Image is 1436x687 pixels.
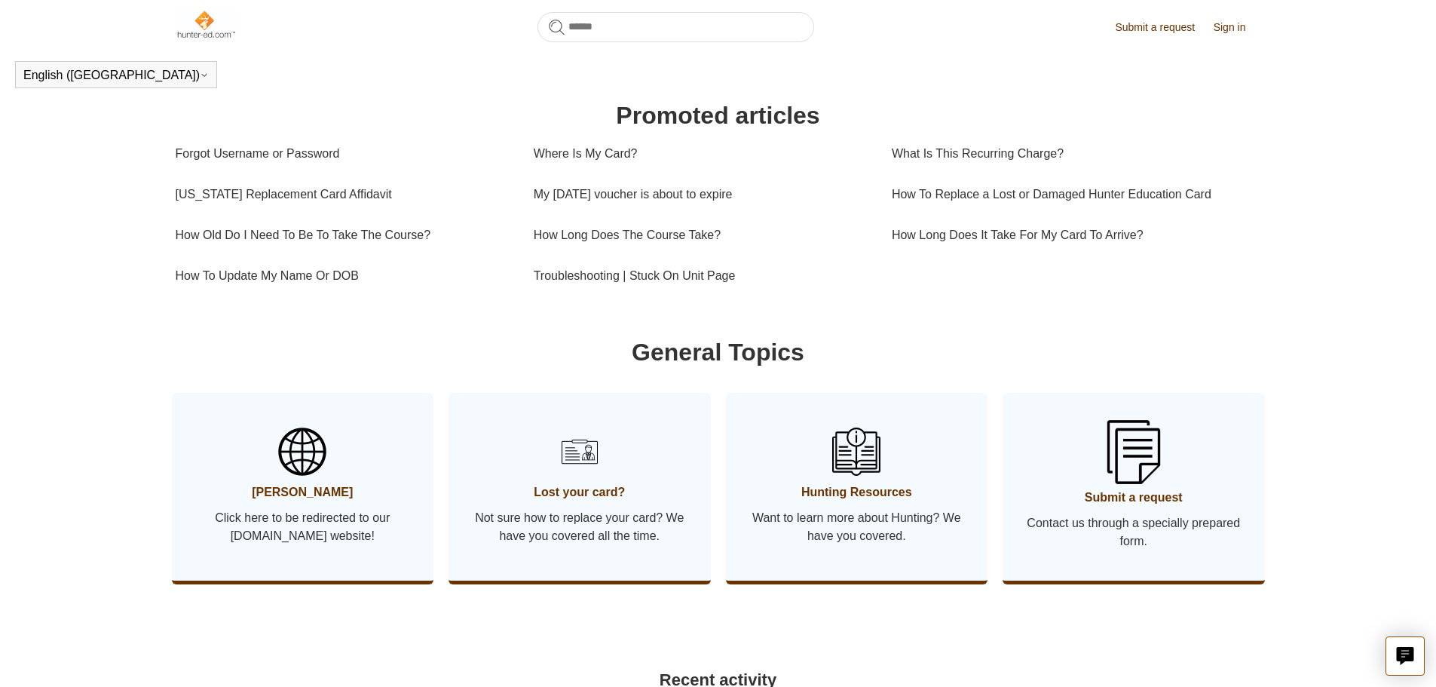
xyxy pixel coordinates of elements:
[832,428,880,476] img: 01HZPCYSN9AJKKHAEXNV8VQ106
[176,215,511,256] a: How Old Do I Need To Be To Take The Course?
[1003,393,1265,581] a: Submit a request Contact us through a specially prepared form.
[176,334,1261,370] h1: General Topics
[537,12,814,42] input: Search
[749,483,966,501] span: Hunting Resources
[176,133,511,174] a: Forgot Username or Password
[23,69,209,82] button: English ([GEOGRAPHIC_DATA])
[449,393,711,581] a: Lost your card? Not sure how to replace your card? We have you covered all the time.
[892,133,1250,174] a: What Is This Recurring Charge?
[471,483,688,501] span: Lost your card?
[194,509,412,545] span: Click here to be redirected to our [DOMAIN_NAME] website!
[176,97,1261,133] h1: Promoted articles
[194,483,412,501] span: [PERSON_NAME]
[534,174,869,215] a: My [DATE] voucher is about to expire
[534,133,869,174] a: Where Is My Card?
[892,174,1250,215] a: How To Replace a Lost or Damaged Hunter Education Card
[1385,636,1425,676] button: Live chat
[749,509,966,545] span: Want to learn more about Hunting? We have you covered.
[1115,20,1210,35] a: Submit a request
[556,428,604,476] img: 01HZPCYSH6ZB6VTWVB6HCD0F6B
[534,215,869,256] a: How Long Does The Course Take?
[176,256,511,296] a: How To Update My Name Or DOB
[176,174,511,215] a: [US_STATE] Replacement Card Affidavit
[1214,20,1261,35] a: Sign in
[1107,420,1160,483] img: 01HZPCYSSKB2GCFG1V3YA1JVB9
[1025,514,1242,551] span: Contact us through a specially prepared form.
[892,215,1250,256] a: How Long Does It Take For My Card To Arrive?
[471,509,688,545] span: Not sure how to replace your card? We have you covered all the time.
[278,428,326,476] img: 01HZPCYSBW5AHTQ31RY2D2VRJS
[726,393,988,581] a: Hunting Resources Want to learn more about Hunting? We have you covered.
[534,256,869,296] a: Troubleshooting | Stuck On Unit Page
[1025,489,1242,507] span: Submit a request
[176,9,237,39] img: Hunter-Ed Help Center home page
[172,393,434,581] a: [PERSON_NAME] Click here to be redirected to our [DOMAIN_NAME] website!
